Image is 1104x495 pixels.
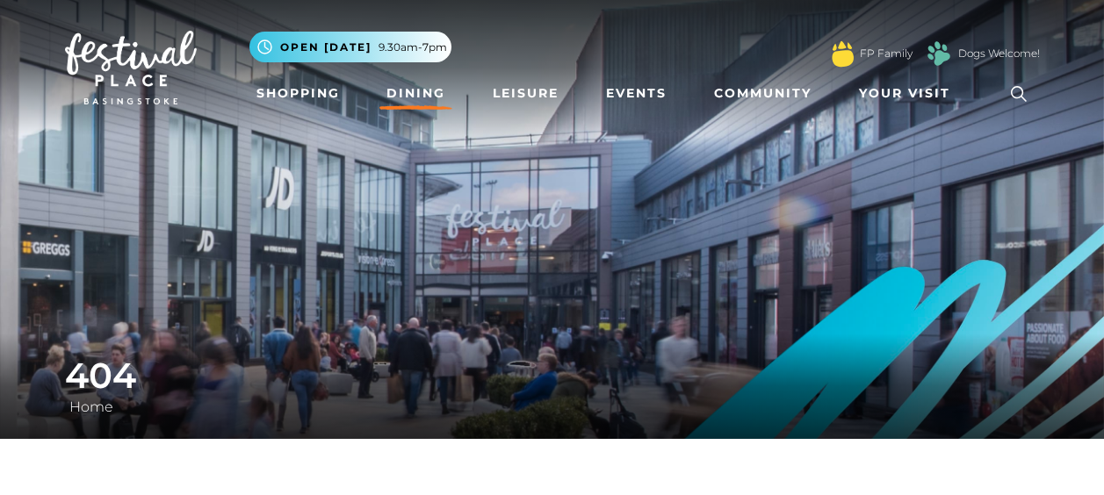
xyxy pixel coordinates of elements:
a: FP Family [860,46,913,61]
span: Your Visit [859,84,950,103]
a: Leisure [486,77,566,110]
a: Events [599,77,674,110]
span: Open [DATE] [280,39,372,55]
a: Dogs Welcome! [958,46,1040,61]
a: Home [65,398,118,415]
a: Dining [379,77,452,110]
a: Shopping [249,77,347,110]
a: Community [707,77,819,110]
h1: 404 [65,355,1040,397]
span: 9.30am-7pm [379,39,447,55]
img: Festival Place Logo [65,31,197,104]
button: Open [DATE] 9.30am-7pm [249,32,451,62]
a: Your Visit [852,77,966,110]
